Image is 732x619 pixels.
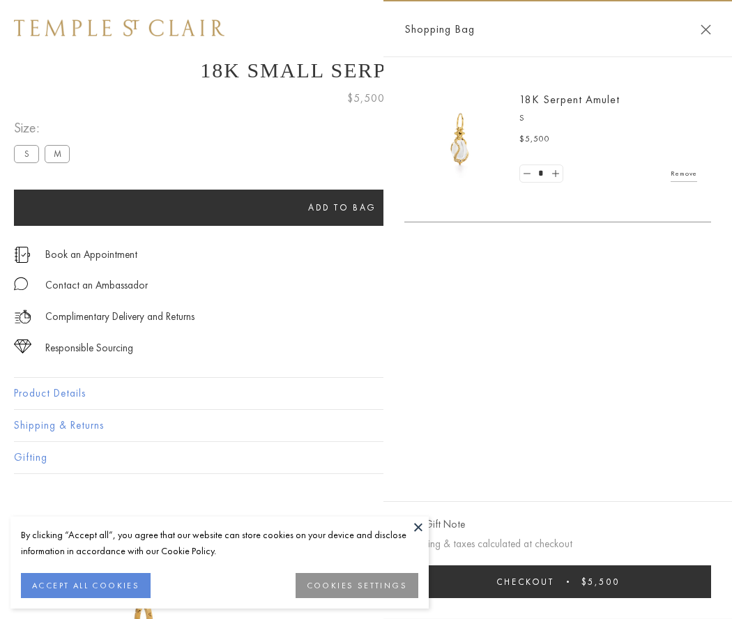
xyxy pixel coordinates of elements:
[308,201,376,213] span: Add to bag
[14,378,718,409] button: Product Details
[404,516,465,533] button: Add Gift Note
[404,565,711,598] button: Checkout $5,500
[14,308,31,326] img: icon_delivery.svg
[520,165,534,183] a: Set quantity to 0
[519,92,620,107] a: 18K Serpent Amulet
[14,20,224,36] img: Temple St. Clair
[296,573,418,598] button: COOKIES SETTINGS
[45,247,137,262] a: Book an Appointment
[14,277,28,291] img: MessageIcon-01_2.svg
[701,24,711,35] button: Close Shopping Bag
[45,308,195,326] p: Complimentary Delivery and Returns
[14,247,31,263] img: icon_appointment.svg
[418,98,502,181] img: P51836-E11SERPPV
[14,59,718,82] h1: 18K Small Serpent Amulet
[45,145,70,162] label: M
[45,277,148,294] div: Contact an Ambassador
[671,166,697,181] a: Remove
[14,116,75,139] span: Size:
[14,339,31,353] img: icon_sourcing.svg
[404,535,711,553] p: Shipping & taxes calculated at checkout
[347,89,385,107] span: $5,500
[14,190,671,226] button: Add to bag
[519,112,697,125] p: S
[14,145,39,162] label: S
[581,576,620,588] span: $5,500
[45,339,133,357] div: Responsible Sourcing
[496,576,554,588] span: Checkout
[21,527,418,559] div: By clicking “Accept all”, you agree that our website can store cookies on your device and disclos...
[21,573,151,598] button: ACCEPT ALL COOKIES
[404,20,475,38] span: Shopping Bag
[519,132,550,146] span: $5,500
[14,442,718,473] button: Gifting
[14,410,718,441] button: Shipping & Returns
[548,165,562,183] a: Set quantity to 2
